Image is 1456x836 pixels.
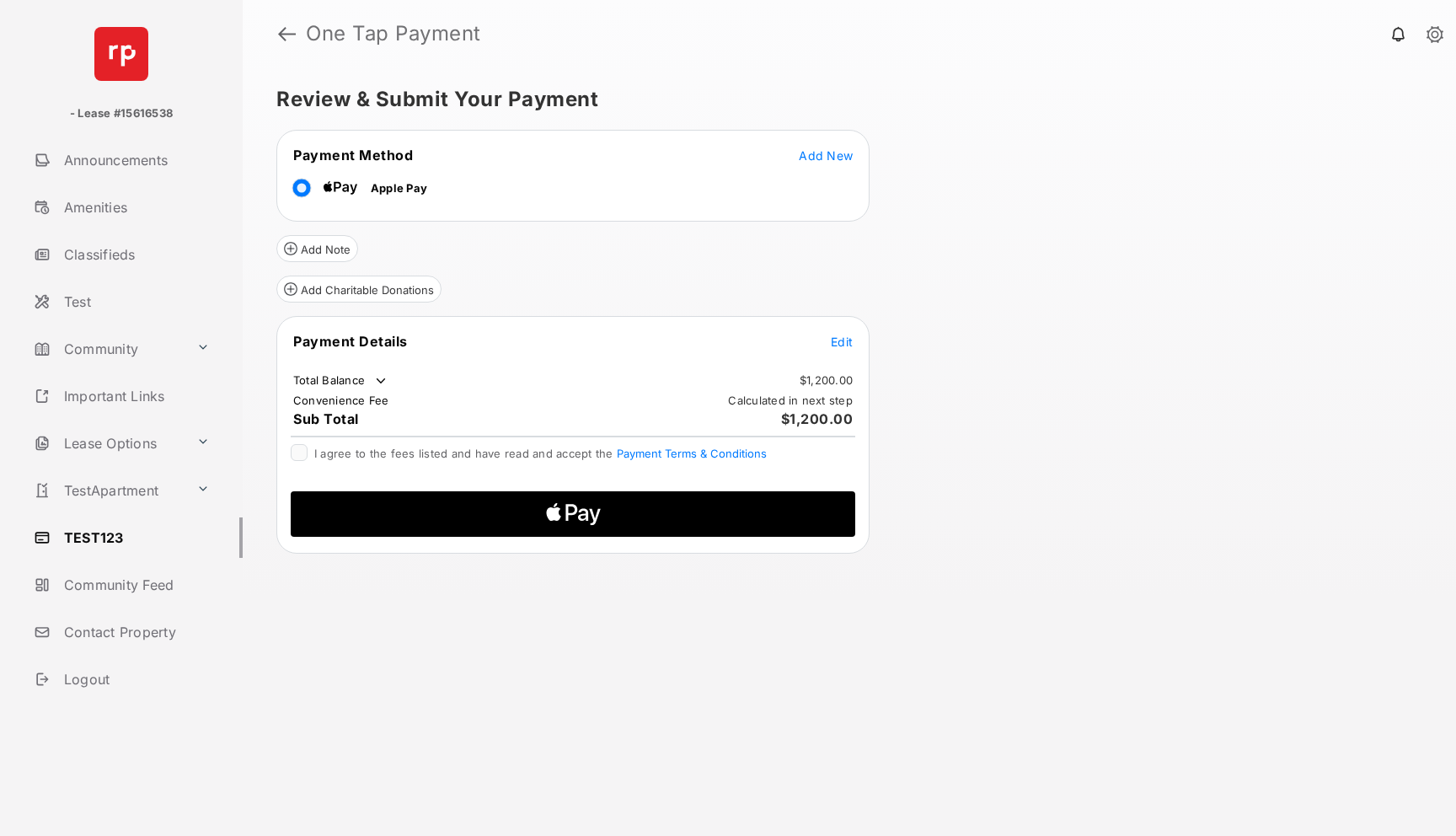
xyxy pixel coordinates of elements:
button: Add New [799,147,853,163]
td: Convenience Fee [292,393,390,408]
a: Lease Options [27,423,190,464]
a: Contact Property [27,612,243,652]
span: I agree to the fees listed and have read and accept the [314,447,767,460]
a: Test [27,281,243,322]
button: Add Charitable Donations [276,276,442,303]
a: Announcements [27,140,243,180]
span: Edit [831,335,853,349]
button: I agree to the fees listed and have read and accept the [617,447,767,460]
h5: Review & Submit Your Payment [276,89,1409,110]
span: Payment Details [293,333,408,350]
a: Classifieds [27,234,243,275]
a: Important Links [27,376,217,416]
strong: One Tap Payment [306,24,481,44]
a: TestApartment [27,470,190,511]
span: Apple Pay [371,181,427,195]
a: Logout [27,659,243,699]
span: Sub Total [293,410,359,427]
td: $1,200.00 [799,372,854,388]
span: Add New [799,148,853,163]
td: Calculated in next step [727,393,854,408]
button: Edit [831,333,853,350]
img: svg+xml;base64,PHN2ZyB4bWxucz0iaHR0cDovL3d3dy53My5vcmcvMjAwMC9zdmciIHdpZHRoPSI2NCIgaGVpZ2h0PSI2NC... [94,27,148,81]
span: Payment Method [293,147,413,163]
a: Community [27,329,190,369]
td: Total Balance [292,372,389,389]
a: TEST123 [27,517,243,558]
button: Add Note [276,235,358,262]
p: - Lease #15616538 [70,105,173,122]
span: $1,200.00 [781,410,854,427]
a: Amenities [27,187,243,228]
a: Community Feed [27,565,243,605]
